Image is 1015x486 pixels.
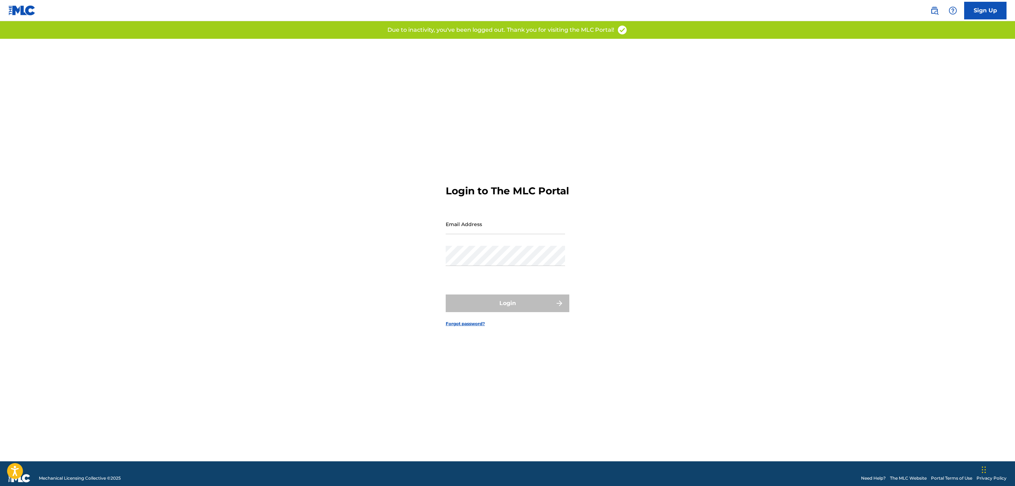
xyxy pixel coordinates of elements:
a: Public Search [927,4,942,18]
a: The MLC Website [890,475,927,481]
a: Forgot password? [446,321,485,327]
span: Mechanical Licensing Collective © 2025 [39,475,121,481]
a: Need Help? [861,475,886,481]
p: Due to inactivity, you've been logged out. Thank you for visiting the MLC Portal! [387,26,614,34]
h3: Login to The MLC Portal [446,185,569,197]
a: Sign Up [964,2,1007,19]
img: help [949,6,957,15]
img: logo [8,474,30,482]
a: Privacy Policy [977,475,1007,481]
img: MLC Logo [8,5,36,16]
a: Portal Terms of Use [931,475,972,481]
img: access [617,25,628,35]
div: Help [946,4,960,18]
div: Drag [982,459,986,480]
iframe: Chat Widget [980,452,1015,486]
img: search [930,6,939,15]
